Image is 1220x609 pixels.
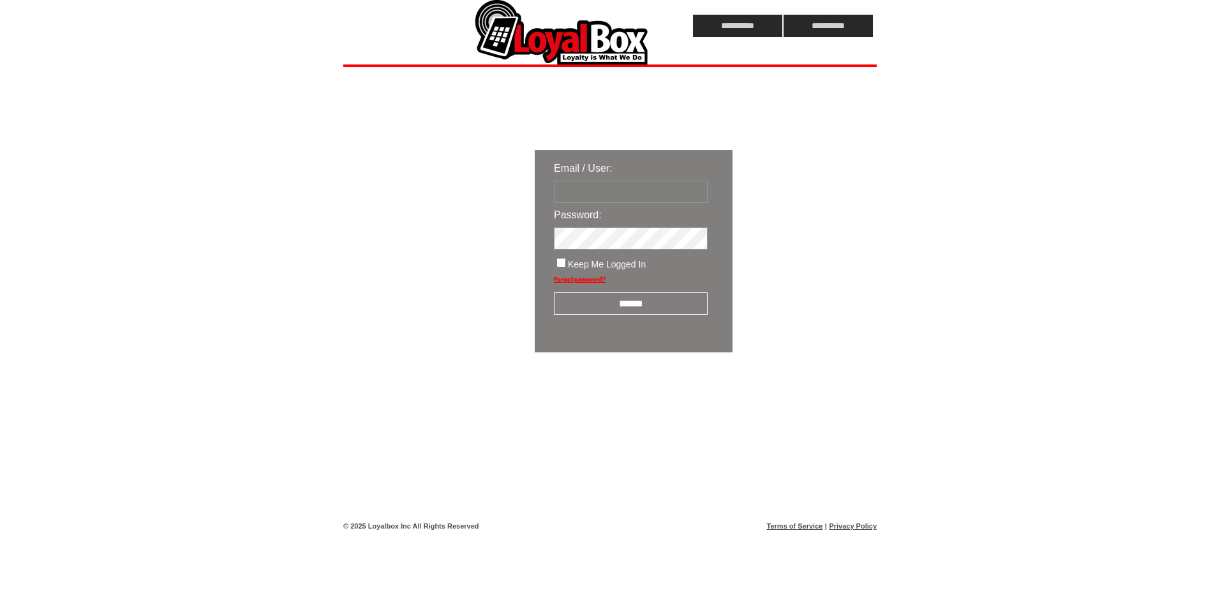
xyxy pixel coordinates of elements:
img: transparent.png [770,384,833,400]
span: | [825,522,827,530]
span: Password: [554,209,602,220]
span: Keep Me Logged In [568,259,646,269]
span: © 2025 Loyalbox Inc All Rights Reserved [343,522,479,530]
a: Privacy Policy [829,522,877,530]
span: Email / User: [554,163,613,174]
a: Forgot password? [554,276,606,283]
a: Terms of Service [767,522,823,530]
